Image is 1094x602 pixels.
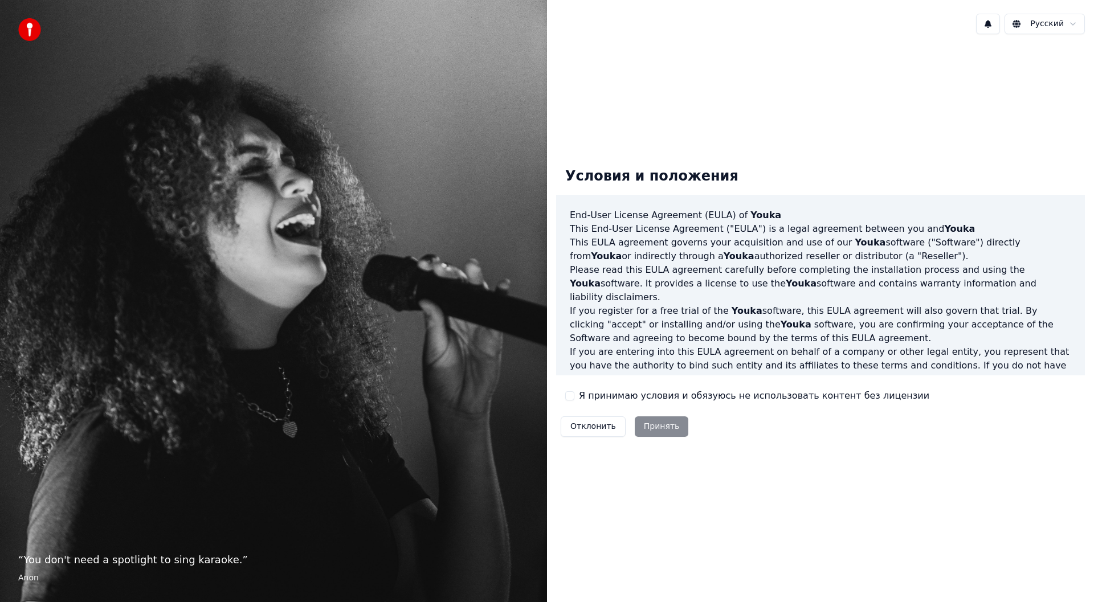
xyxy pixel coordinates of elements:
h3: End-User License Agreement (EULA) of [570,208,1071,222]
footer: Anon [18,572,529,584]
span: Youka [724,251,754,261]
p: Please read this EULA agreement carefully before completing the installation process and using th... [570,263,1071,304]
span: Youka [570,278,601,289]
span: Youka [591,251,622,261]
label: Я принимаю условия и обязуюсь не использовать контент без лицензии [579,389,929,403]
span: Youka [732,305,762,316]
p: “ You don't need a spotlight to sing karaoke. ” [18,552,529,568]
span: Youka [781,319,811,330]
p: This EULA agreement governs your acquisition and use of our software ("Software") directly from o... [570,236,1071,263]
button: Отклонить [561,416,626,437]
p: If you are entering into this EULA agreement on behalf of a company or other legal entity, you re... [570,345,1071,400]
p: If you register for a free trial of the software, this EULA agreement will also govern that trial... [570,304,1071,345]
span: Youka [944,223,975,234]
p: This End-User License Agreement ("EULA") is a legal agreement between you and [570,222,1071,236]
span: Youka [750,210,781,220]
img: youka [18,18,41,41]
div: Условия и положения [556,158,748,195]
span: Youka [786,278,817,289]
span: Youka [855,237,885,248]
